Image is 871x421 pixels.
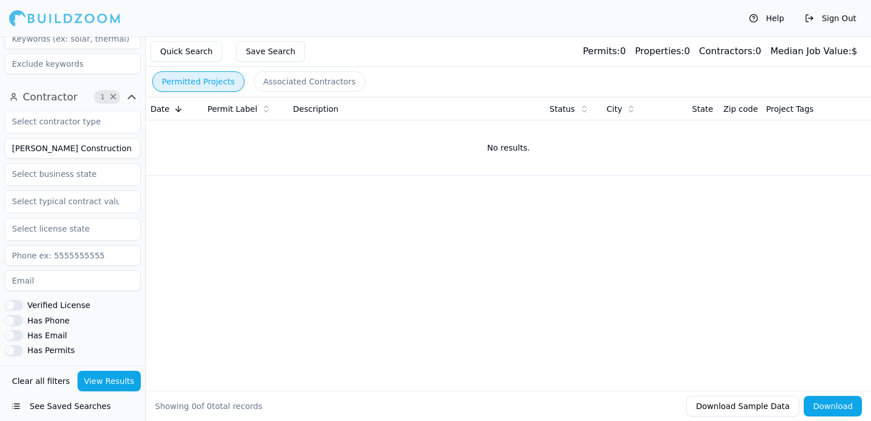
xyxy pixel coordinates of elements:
[5,138,141,159] input: Business name
[5,218,126,239] input: Select license state
[5,54,141,74] input: Exclude keywords
[78,371,141,391] button: View Results
[5,191,126,212] input: Select typical contract value
[5,88,141,106] button: Contractor1Clear Contractor filters
[207,103,257,115] span: Permit Label
[550,103,575,115] span: Status
[583,46,620,56] span: Permits:
[804,396,862,416] button: Download
[5,270,141,291] input: Email
[635,44,690,58] div: 0
[27,346,75,354] label: Has Permits
[770,44,857,58] div: $
[192,402,197,411] span: 0
[155,400,262,412] div: Showing of total records
[686,396,799,416] button: Download Sample Data
[152,71,245,92] button: Permitted Projects
[293,103,339,115] span: Description
[583,44,625,58] div: 0
[699,46,755,56] span: Contractors:
[635,46,684,56] span: Properties:
[254,71,365,92] button: Associated Contractors
[607,103,622,115] span: City
[770,46,851,56] span: Median Job Value:
[5,164,126,184] input: Select business state
[766,103,813,115] span: Project Tags
[23,89,78,105] span: Contractor
[150,41,222,62] button: Quick Search
[723,103,758,115] span: Zip code
[150,103,169,115] span: Date
[699,44,761,58] div: 0
[236,41,305,62] button: Save Search
[5,29,141,49] input: Keywords (ex: solar, thermal)
[207,402,212,411] span: 0
[692,103,713,115] span: State
[5,111,126,132] input: Select contractor type
[27,331,67,339] label: Has Email
[146,120,871,175] td: No results.
[799,9,862,27] button: Sign Out
[97,91,108,103] span: 1
[27,301,90,309] label: Verified License
[27,317,70,325] label: Has Phone
[9,371,73,391] button: Clear all filters
[109,94,117,100] span: Clear Contractor filters
[743,9,790,27] button: Help
[5,396,141,416] button: See Saved Searches
[5,245,141,266] input: Phone ex: 5555555555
